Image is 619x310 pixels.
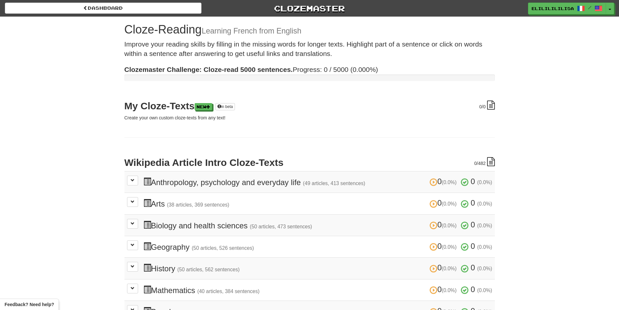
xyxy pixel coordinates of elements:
[124,66,378,73] span: Progress: 0 / 5000 (0.000%)
[477,266,492,271] small: (0.0%)
[303,181,365,186] small: (49 articles, 413 sentences)
[124,66,293,73] strong: Clozemaster Challenge: Cloze-read 5000 sentences.
[442,180,457,185] small: (0.0%)
[250,224,312,229] small: (50 articles, 473 sentences)
[477,223,492,228] small: (0.0%)
[5,3,201,14] a: Dashboard
[177,267,240,272] small: (50 articles, 562 sentences)
[143,221,492,230] h3: Biology and health sciences
[124,23,495,36] h1: Cloze-Reading
[430,220,459,229] span: 0
[192,245,254,251] small: (50 articles, 526 sentences)
[471,285,475,294] span: 0
[197,289,260,294] small: (40 articles, 384 sentences)
[588,5,591,10] span: /
[471,263,475,272] span: 0
[211,3,408,14] a: Clozemaster
[477,244,492,250] small: (0.0%)
[532,6,574,11] span: Elililililisa
[479,101,495,110] div: /0
[474,161,477,166] span: 0
[430,263,459,272] span: 0
[430,242,459,250] span: 0
[442,266,457,271] small: (0.0%)
[471,242,475,250] span: 0
[471,198,475,207] span: 0
[143,177,492,187] h3: Anthropology, psychology and everyday life
[477,288,492,293] small: (0.0%)
[471,177,475,186] span: 0
[167,202,229,208] small: (38 articles, 369 sentences)
[215,103,235,110] a: in beta
[124,115,495,121] p: Create your own custom cloze-texts from any text!
[477,201,492,207] small: (0.0%)
[143,199,492,208] h3: Arts
[5,301,54,308] span: Open feedback widget
[430,285,459,294] span: 0
[143,242,492,251] h3: Geography
[442,223,457,228] small: (0.0%)
[124,101,495,111] h2: My Cloze-Texts
[528,3,606,14] a: Elililililisa /
[479,104,482,109] span: 0
[477,180,492,185] small: (0.0%)
[143,285,492,295] h3: Mathematics
[430,198,459,207] span: 0
[474,157,495,167] div: /482
[430,177,459,186] span: 0
[143,263,492,273] h3: History
[442,201,457,207] small: (0.0%)
[202,27,302,35] small: Learning French from English
[124,157,495,168] h2: Wikipedia Article Intro Cloze-Texts
[124,39,495,59] p: Improve your reading skills by filling in the missing words for longer texts. Highlight part of a...
[195,103,212,110] a: New
[471,220,475,229] span: 0
[442,244,457,250] small: (0.0%)
[442,288,457,293] small: (0.0%)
